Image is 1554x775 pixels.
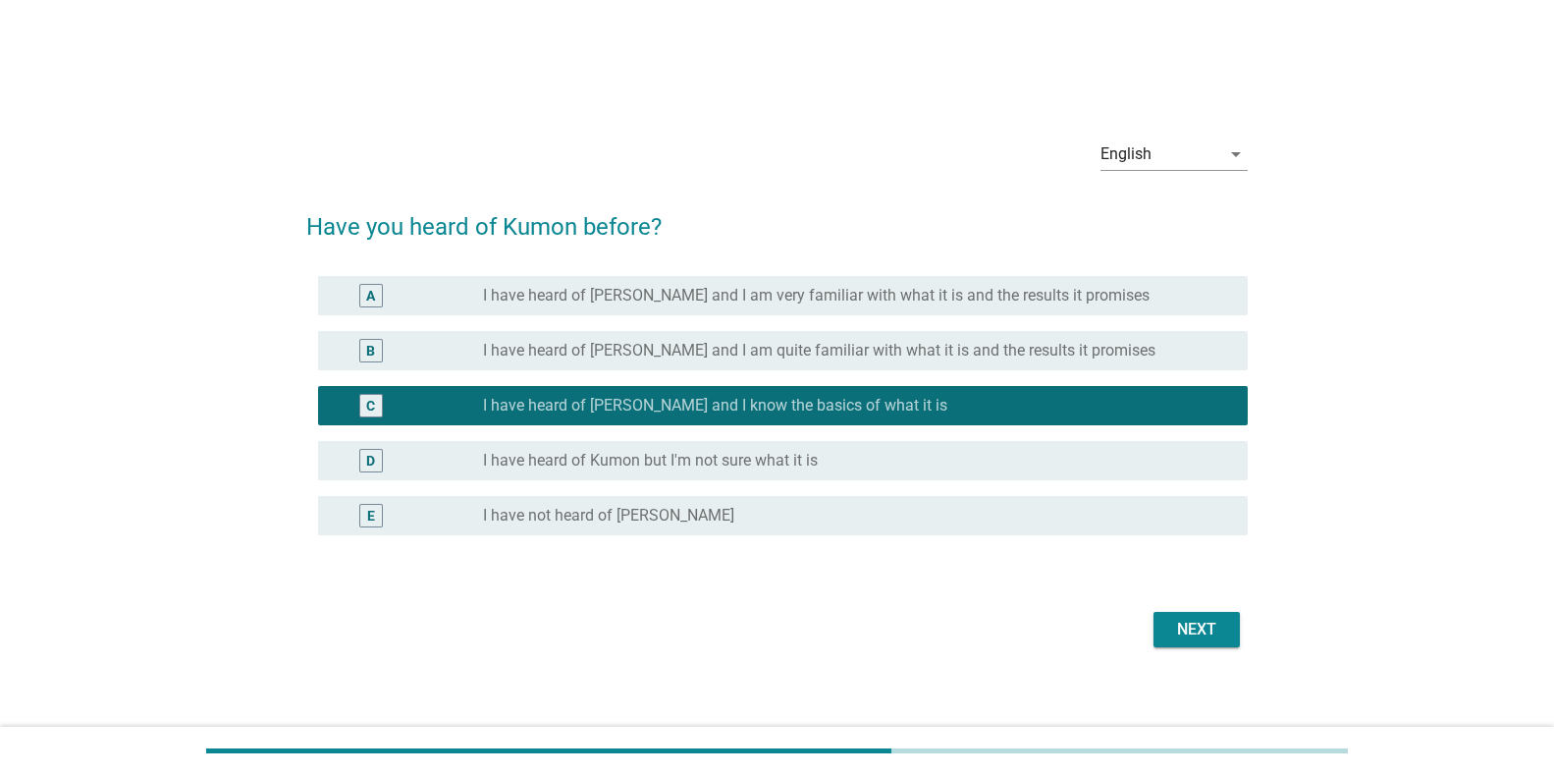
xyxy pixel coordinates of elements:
[1153,612,1240,647] button: Next
[1169,618,1224,641] div: Next
[1100,145,1152,163] div: English
[1224,142,1248,166] i: arrow_drop_down
[483,341,1155,360] label: I have heard of [PERSON_NAME] and I am quite familiar with what it is and the results it promises
[366,395,375,415] div: C
[483,506,734,526] label: I have not heard of [PERSON_NAME]
[483,451,818,471] label: I have heard of Kumon but I'm not sure what it is
[306,190,1248,245] h2: Have you heard of Kumon before?
[366,340,375,360] div: B
[483,286,1150,305] label: I have heard of [PERSON_NAME] and I am very familiar with what it is and the results it promises
[367,505,375,526] div: E
[366,450,375,471] div: D
[483,396,947,415] label: I have heard of [PERSON_NAME] and I know the basics of what it is
[366,285,375,305] div: A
